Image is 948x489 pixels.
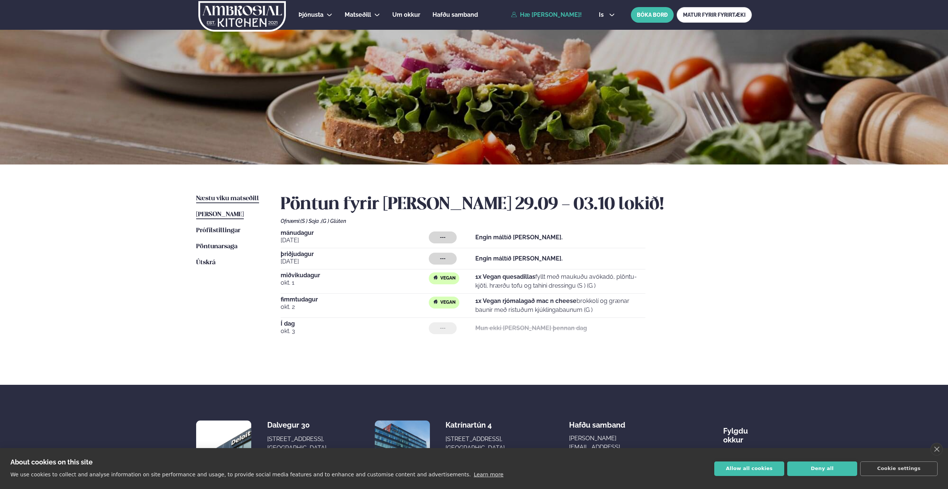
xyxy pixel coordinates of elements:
[281,251,429,257] span: þriðjudagur
[196,243,237,250] span: Pöntunarsaga
[345,11,371,18] span: Matseðill
[440,256,446,262] span: ---
[281,272,429,278] span: miðvikudagur
[281,327,429,336] span: okt. 3
[787,461,857,476] button: Deny all
[196,242,237,251] a: Pöntunarsaga
[511,12,582,18] a: Hæ [PERSON_NAME]!
[281,257,429,266] span: [DATE]
[281,236,429,245] span: [DATE]
[196,194,259,203] a: Næstu viku matseðill
[446,421,505,429] div: Katrínartún 4
[299,11,323,18] span: Þjónusta
[281,297,429,303] span: fimmtudagur
[475,255,563,262] strong: Engin máltíð [PERSON_NAME].
[569,434,659,461] a: [PERSON_NAME][EMAIL_ADDRESS][DOMAIN_NAME]
[198,1,287,32] img: logo
[475,297,645,314] p: brokkolí og grænar baunir með ristuðum kjúklingabaunum (G )
[345,10,371,19] a: Matseðill
[281,194,752,215] h2: Pöntun fyrir [PERSON_NAME] 29.09 - 03.10 lokið!
[281,230,429,236] span: mánudagur
[196,227,240,234] span: Prófílstillingar
[440,325,446,331] span: ---
[196,259,216,266] span: Útskrá
[440,275,456,281] span: Vegan
[196,211,244,218] span: [PERSON_NAME]
[432,299,438,305] img: Vegan.svg
[714,461,784,476] button: Allow all cookies
[474,472,504,477] a: Learn more
[392,10,420,19] a: Um okkur
[10,458,93,466] strong: About cookies on this site
[677,7,752,23] a: MATUR FYRIR FYRIRTÆKI
[475,273,535,280] strong: 1x Vegan quesadillas
[375,421,430,476] img: image alt
[267,421,326,429] div: Dalvegur 30
[196,195,259,202] span: Næstu viku matseðill
[440,234,446,240] span: ---
[631,7,674,23] button: BÓKA BORÐ
[593,12,621,18] button: is
[196,421,251,476] img: image alt
[10,472,471,477] p: We use cookies to collect and analyse information on site performance and usage, to provide socia...
[392,11,420,18] span: Um okkur
[723,421,752,444] div: Fylgdu okkur
[196,226,240,235] a: Prófílstillingar
[281,218,752,224] div: Ofnæmi:
[475,272,645,290] p: fyllt með maukuðu avókadó, plöntu-kjöti, hrærðu tofu og tahini dressingu (S ) (G )
[432,11,478,18] span: Hafðu samband
[432,275,438,281] img: Vegan.svg
[569,415,625,429] span: Hafðu samband
[931,443,943,456] a: close
[446,435,505,453] div: [STREET_ADDRESS], [GEOGRAPHIC_DATA]
[281,303,429,311] span: okt. 2
[281,321,429,327] span: Í dag
[475,325,587,332] strong: Mun ekki [PERSON_NAME] þennan dag
[432,10,478,19] a: Hafðu samband
[860,461,938,476] button: Cookie settings
[196,210,244,219] a: [PERSON_NAME]
[299,10,323,19] a: Þjónusta
[300,218,321,224] span: (S ) Soja ,
[267,435,326,453] div: [STREET_ADDRESS], [GEOGRAPHIC_DATA]
[321,218,346,224] span: (G ) Glúten
[196,258,216,267] a: Útskrá
[599,12,606,18] span: is
[475,297,577,304] strong: 1x Vegan rjómalagað mac n cheese
[475,234,563,241] strong: Engin máltíð [PERSON_NAME].
[440,300,456,306] span: Vegan
[281,278,429,287] span: okt. 1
